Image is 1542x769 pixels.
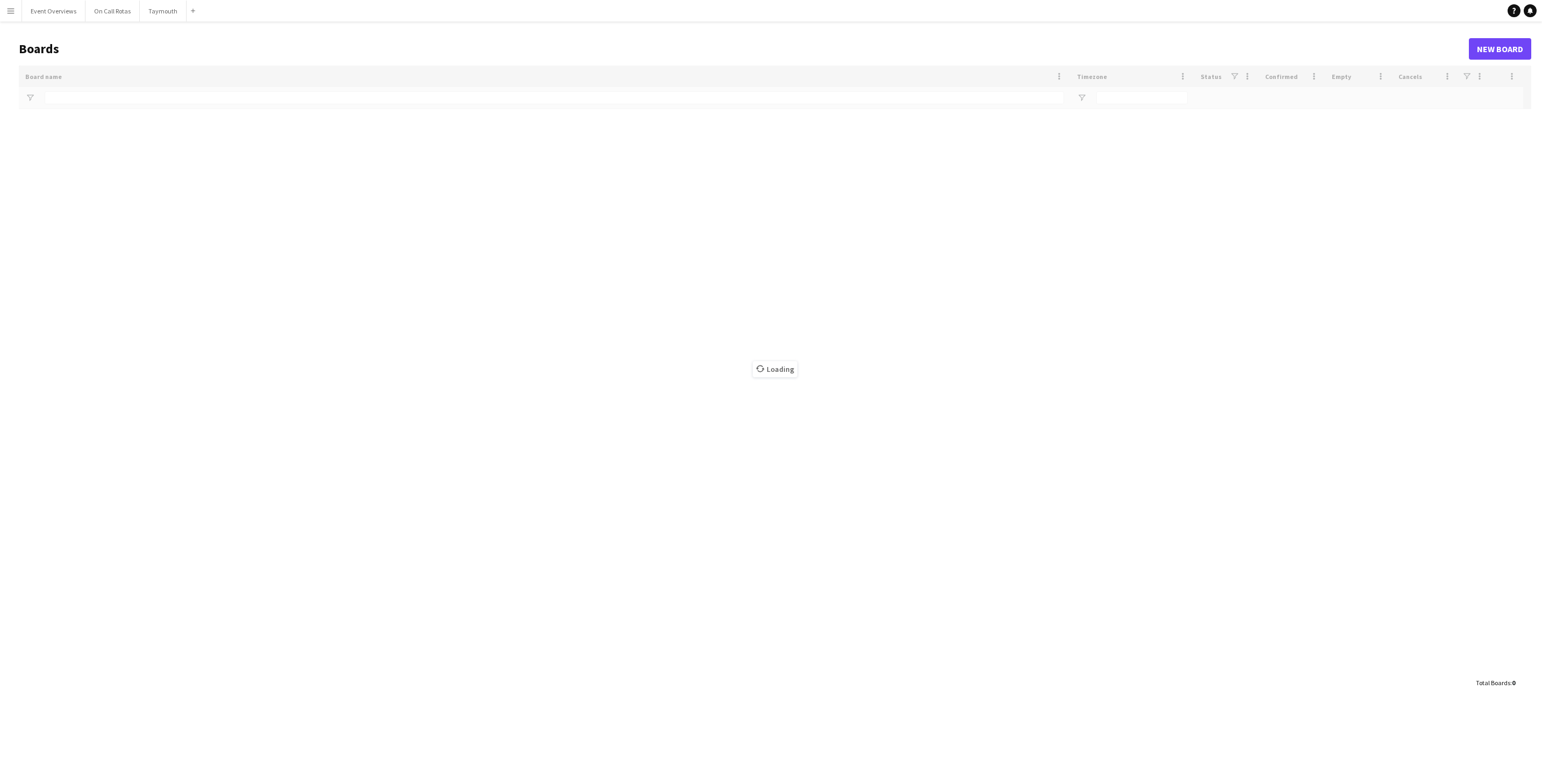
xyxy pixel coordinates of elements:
span: Total Boards [1476,679,1510,687]
a: New Board [1469,38,1531,60]
span: 0 [1512,679,1515,687]
button: On Call Rotas [85,1,140,21]
h1: Boards [19,41,1469,57]
div: : [1476,672,1515,693]
button: Event Overviews [22,1,85,21]
span: Loading [753,361,797,377]
button: Taymouth [140,1,187,21]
